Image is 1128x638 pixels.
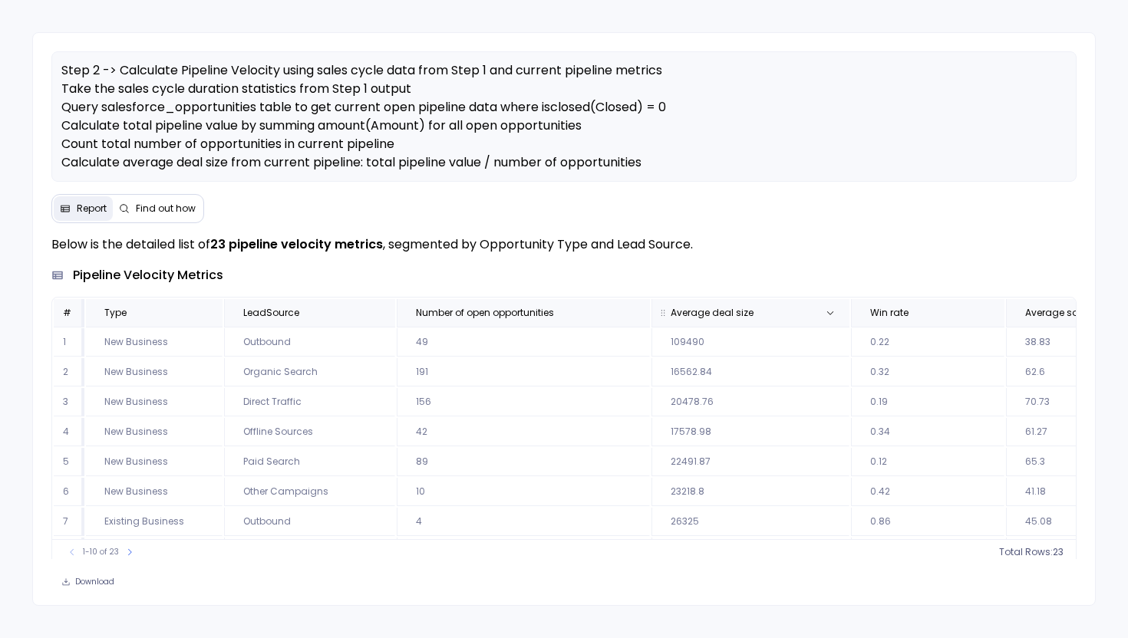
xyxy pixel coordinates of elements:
[397,388,650,416] td: 156
[86,508,223,536] td: Existing Business
[651,478,849,506] td: 23218.8
[851,508,1004,536] td: 0.86
[651,328,849,357] td: 109490
[51,235,1077,254] p: Below is the detailed list of , segmented by Opportunity Type and Lead Source.
[54,478,84,506] td: 6
[651,358,849,386] td: 16562.84
[77,202,107,215] span: Report
[86,418,223,446] td: New Business
[397,418,650,446] td: 42
[243,307,299,319] span: LeadSource
[651,388,849,416] td: 20478.76
[86,538,223,566] td: New Business
[851,418,1004,446] td: 0.34
[54,448,84,476] td: 5
[86,358,223,386] td: New Business
[210,235,383,253] strong: 23 pipeline velocity metrics
[54,358,84,386] td: 2
[86,328,223,357] td: New Business
[63,306,71,319] span: #
[61,61,793,263] span: Step 2 -> Calculate Pipeline Velocity using sales cycle data from Step 1 and current pipeline met...
[54,508,84,536] td: 7
[136,202,196,215] span: Find out how
[671,307,754,319] span: Average deal size
[416,307,554,319] span: Number of open opportunities
[54,418,84,446] td: 4
[870,307,909,319] span: Win rate
[851,448,1004,476] td: 0.12
[397,328,650,357] td: 49
[851,328,1004,357] td: 0.22
[851,388,1004,416] td: 0.19
[86,448,223,476] td: New Business
[1053,546,1064,558] span: 23
[397,478,650,506] td: 10
[224,448,395,476] td: Paid Search
[651,418,849,446] td: 17578.98
[54,196,113,221] button: Report
[224,388,395,416] td: Direct Traffic
[86,388,223,416] td: New Business
[51,571,124,593] button: Download
[851,538,1004,566] td: 0.31
[651,448,849,476] td: 22491.87
[224,328,395,357] td: Outbound
[397,358,650,386] td: 191
[104,307,127,319] span: Type
[54,328,84,357] td: 1
[397,508,650,536] td: 4
[651,508,849,536] td: 26325
[224,538,395,566] td: Referrals
[999,546,1053,558] span: Total Rows:
[397,538,650,566] td: 17
[73,266,223,284] span: pipeline velocity metrics
[86,478,223,506] td: New Business
[224,418,395,446] td: Offline Sources
[851,478,1004,506] td: 0.42
[75,577,114,587] span: Download
[224,508,395,536] td: Outbound
[113,196,202,221] button: Find out how
[224,478,395,506] td: Other Campaigns
[83,546,119,558] span: 1-10 of 23
[651,538,849,566] td: 28188.24
[54,538,84,566] td: 8
[54,388,84,416] td: 3
[397,448,650,476] td: 89
[851,358,1004,386] td: 0.32
[224,358,395,386] td: Organic Search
